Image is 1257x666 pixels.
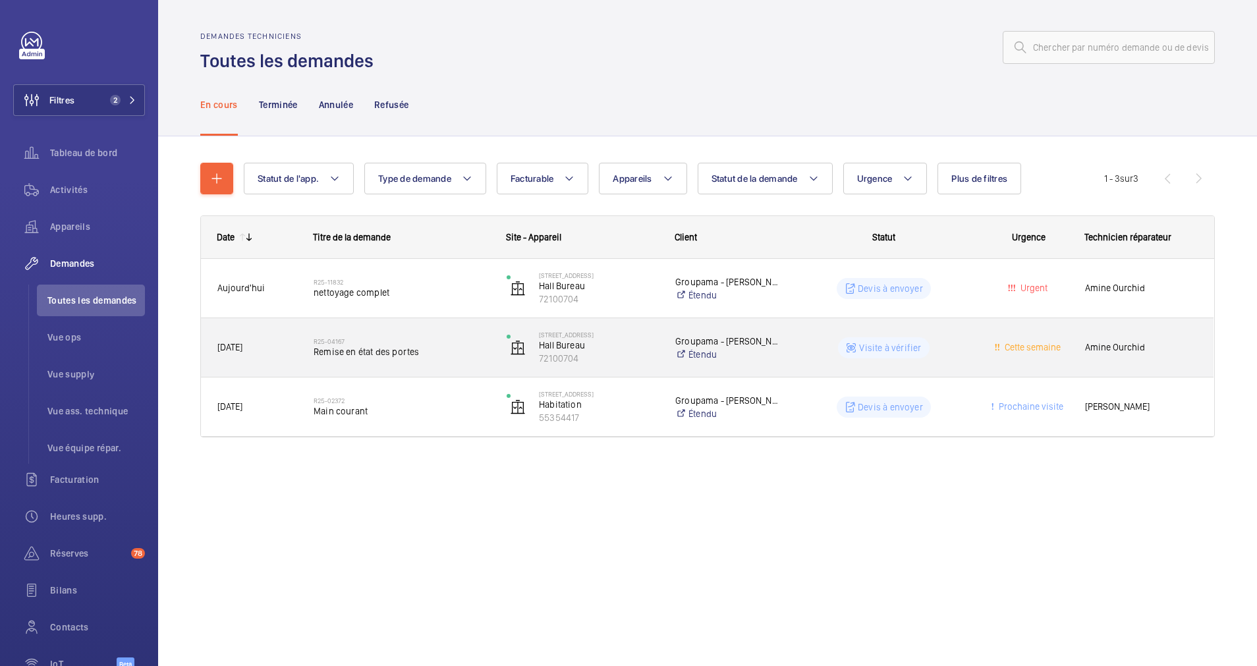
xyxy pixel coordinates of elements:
div: Press SPACE to select this row. [201,318,1214,377]
p: Groupama - [PERSON_NAME] [675,275,779,289]
span: sur [1120,173,1133,184]
span: Demandes [50,257,145,270]
span: Technicien réparateur [1084,232,1171,242]
img: elevator.svg [510,399,526,415]
h2: Demandes techniciens [200,32,381,41]
p: 72100704 [539,292,658,306]
div: Press SPACE to select this row. [201,377,1214,437]
p: Refusée [374,98,408,111]
span: Plus de filtres [951,173,1007,184]
a: Étendu [675,348,779,361]
span: Main courant [314,404,489,418]
button: Facturable [497,163,589,194]
span: [PERSON_NAME] [1085,399,1197,414]
span: Urgence [857,173,893,184]
p: Visite à vérifier [859,341,921,354]
h2: R25-04167 [314,337,489,345]
span: Remise en état des portes [314,345,489,358]
span: [DATE] [217,342,242,352]
button: Statut de la demande [698,163,833,194]
span: Amine Ourchid [1085,281,1197,296]
a: Étendu [675,407,779,420]
span: 1 - 3 3 [1104,174,1138,183]
h2: R25-11832 [314,278,489,286]
span: Appareils [613,173,652,184]
p: Hall Bureau [539,339,658,352]
h1: Toutes les demandes [200,49,381,73]
span: Client [675,232,697,242]
span: Appareils [50,220,145,233]
button: Filtres2 [13,84,145,116]
span: 78 [131,548,145,559]
span: Vue ass. technique [47,404,145,418]
span: Amine Ourchid [1085,340,1197,355]
span: Filtres [49,94,74,107]
p: Groupama - [PERSON_NAME] [675,394,779,407]
span: Site - Appareil [506,232,561,242]
p: En cours [200,98,238,111]
span: Facturation [50,473,145,486]
p: Terminée [259,98,298,111]
p: Devis à envoyer [858,401,923,414]
p: Devis à envoyer [858,282,923,295]
span: Contacts [50,621,145,634]
span: Bilans [50,584,145,597]
span: Titre de la demande [313,232,391,242]
span: Activités [50,183,145,196]
p: [STREET_ADDRESS] [539,390,658,398]
a: Étendu [675,289,779,302]
img: elevator.svg [510,340,526,356]
button: Statut de l'app. [244,163,354,194]
button: Plus de filtres [937,163,1021,194]
span: Statut de l'app. [258,173,319,184]
h2: R25-02372 [314,397,489,404]
p: Hall Bureau [539,279,658,292]
span: Urgence [1012,232,1046,242]
span: Toutes les demandes [47,294,145,307]
span: Vue supply [47,368,145,381]
span: nettoyage complet [314,286,489,299]
button: Type de demande [364,163,486,194]
span: Heures supp. [50,510,145,523]
button: Appareils [599,163,686,194]
button: Urgence [843,163,928,194]
p: [STREET_ADDRESS] [539,271,658,279]
span: Urgent [1018,283,1047,293]
span: [DATE] [217,401,242,412]
p: [STREET_ADDRESS] [539,331,658,339]
span: Vue équipe répar. [47,441,145,455]
span: Réserves [50,547,126,560]
input: Chercher par numéro demande ou de devis [1003,31,1215,64]
span: Tableau de bord [50,146,145,159]
img: elevator.svg [510,281,526,296]
p: Annulée [319,98,353,111]
span: Vue ops [47,331,145,344]
div: Date [217,232,235,242]
span: 2 [110,95,121,105]
span: Statut de la demande [712,173,798,184]
p: 72100704 [539,352,658,365]
span: Prochaine visite [996,401,1063,412]
span: Statut [872,232,895,242]
span: Aujourd'hui [217,283,265,293]
p: 55354417 [539,411,658,424]
span: Cette semaine [1002,342,1061,352]
span: Type de demande [378,173,451,184]
span: Facturable [511,173,554,184]
p: Groupama - [PERSON_NAME] [675,335,779,348]
p: Habitation [539,398,658,411]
